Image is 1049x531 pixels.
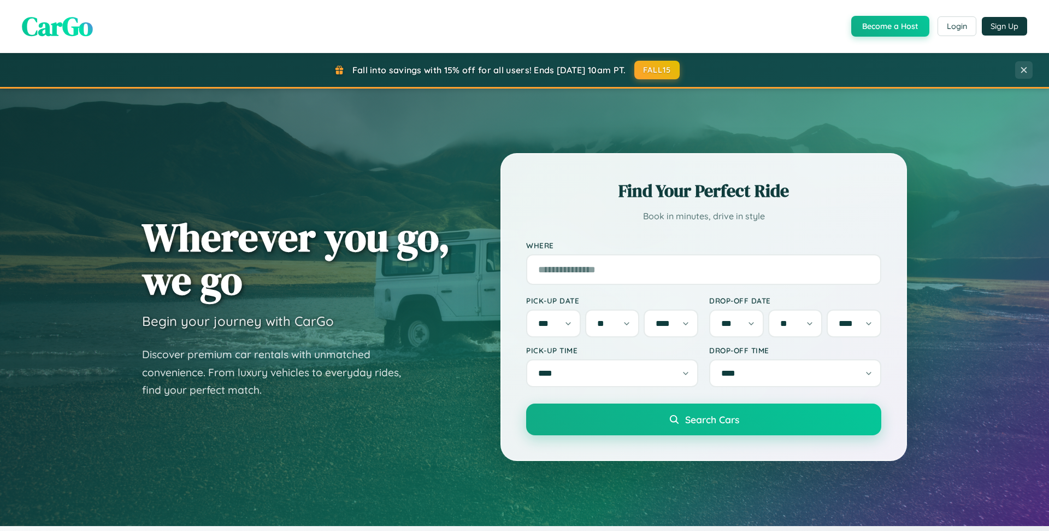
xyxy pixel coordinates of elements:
[352,65,626,75] span: Fall into savings with 15% off for all users! Ends [DATE] 10am PT.
[142,313,334,329] h3: Begin your journey with CarGo
[851,16,929,37] button: Become a Host
[526,241,881,250] label: Where
[634,61,680,79] button: FALL15
[142,215,450,302] h1: Wherever you go, we go
[22,8,93,44] span: CarGo
[526,208,881,224] p: Book in minutes, drive in style
[938,16,976,36] button: Login
[142,346,415,399] p: Discover premium car rentals with unmatched convenience. From luxury vehicles to everyday rides, ...
[526,179,881,203] h2: Find Your Perfect Ride
[526,296,698,305] label: Pick-up Date
[709,296,881,305] label: Drop-off Date
[982,17,1027,36] button: Sign Up
[709,346,881,355] label: Drop-off Time
[526,404,881,435] button: Search Cars
[685,413,739,425] span: Search Cars
[526,346,698,355] label: Pick-up Time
